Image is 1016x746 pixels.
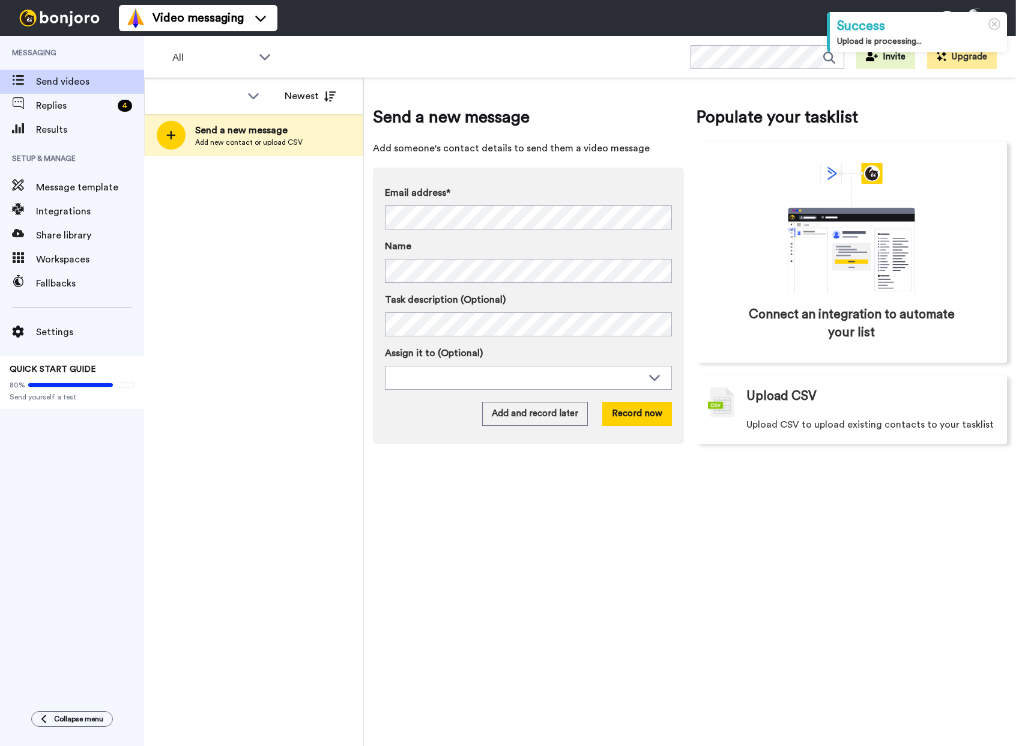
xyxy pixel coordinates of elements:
button: Record now [602,402,672,426]
div: 4 [118,100,132,112]
span: Fallbacks [36,276,144,291]
span: QUICK START GUIDE [10,365,96,374]
span: Add someone's contact details to send them a video message [373,141,684,156]
label: Assign it to (Optional) [385,346,672,360]
span: Workspaces [36,252,144,267]
span: Connect an integration to automate your list [747,306,956,342]
span: Upload CSV [746,387,817,405]
span: Send videos [36,74,144,89]
div: Upload is processing... [837,35,1000,47]
div: animation [761,163,942,294]
span: Integrations [36,204,144,219]
img: csv-grey.png [708,387,734,417]
span: 80% [10,380,25,390]
span: Video messaging [153,10,244,26]
span: Collapse menu [54,714,103,724]
span: Populate your tasklist [696,105,1007,129]
span: Upload CSV to upload existing contacts to your tasklist [746,417,994,432]
span: Message template [36,180,144,195]
span: Share library [36,228,144,243]
span: Settings [36,325,144,339]
img: bj-logo-header-white.svg [14,10,104,26]
span: Results [36,123,144,137]
span: Send a new message [373,105,684,129]
span: Name [385,239,411,253]
span: Replies [36,99,113,113]
span: Send a new message [195,123,303,138]
button: Upgrade [927,45,997,69]
span: Add new contact or upload CSV [195,138,303,147]
img: vm-color.svg [126,8,145,28]
label: Email address* [385,186,672,200]
span: Send yourself a test [10,392,135,402]
button: Newest [276,84,345,108]
label: Task description (Optional) [385,293,672,307]
button: Invite [856,45,915,69]
button: Add and record later [482,402,588,426]
button: Collapse menu [31,711,113,727]
div: Success [837,17,1000,35]
span: All [172,50,253,65]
